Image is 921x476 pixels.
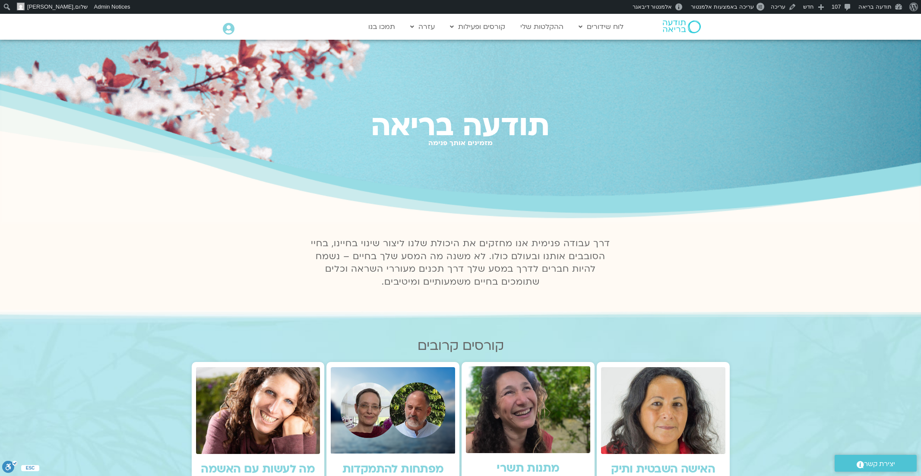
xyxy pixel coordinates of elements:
a: ההקלטות שלי [516,19,568,35]
p: דרך עבודה פנימית אנו מחזקים את היכולת שלנו ליצור שינוי בחיינו, בחיי הסובבים אותנו ובעולם כולו. לא... [306,237,615,289]
a: עזרה [406,19,439,35]
a: לוח שידורים [574,19,628,35]
span: [PERSON_NAME] [27,3,73,10]
span: עריכה באמצעות אלמנטור [691,3,753,10]
h2: קורסים קרובים [192,338,730,353]
a: קורסים ופעילות [446,19,510,35]
a: תמכו בנו [364,19,399,35]
a: מתנות תשרי [497,460,559,476]
a: יצירת קשר [835,455,917,472]
img: תודעה בריאה [663,20,701,33]
span: יצירת קשר [864,458,895,470]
